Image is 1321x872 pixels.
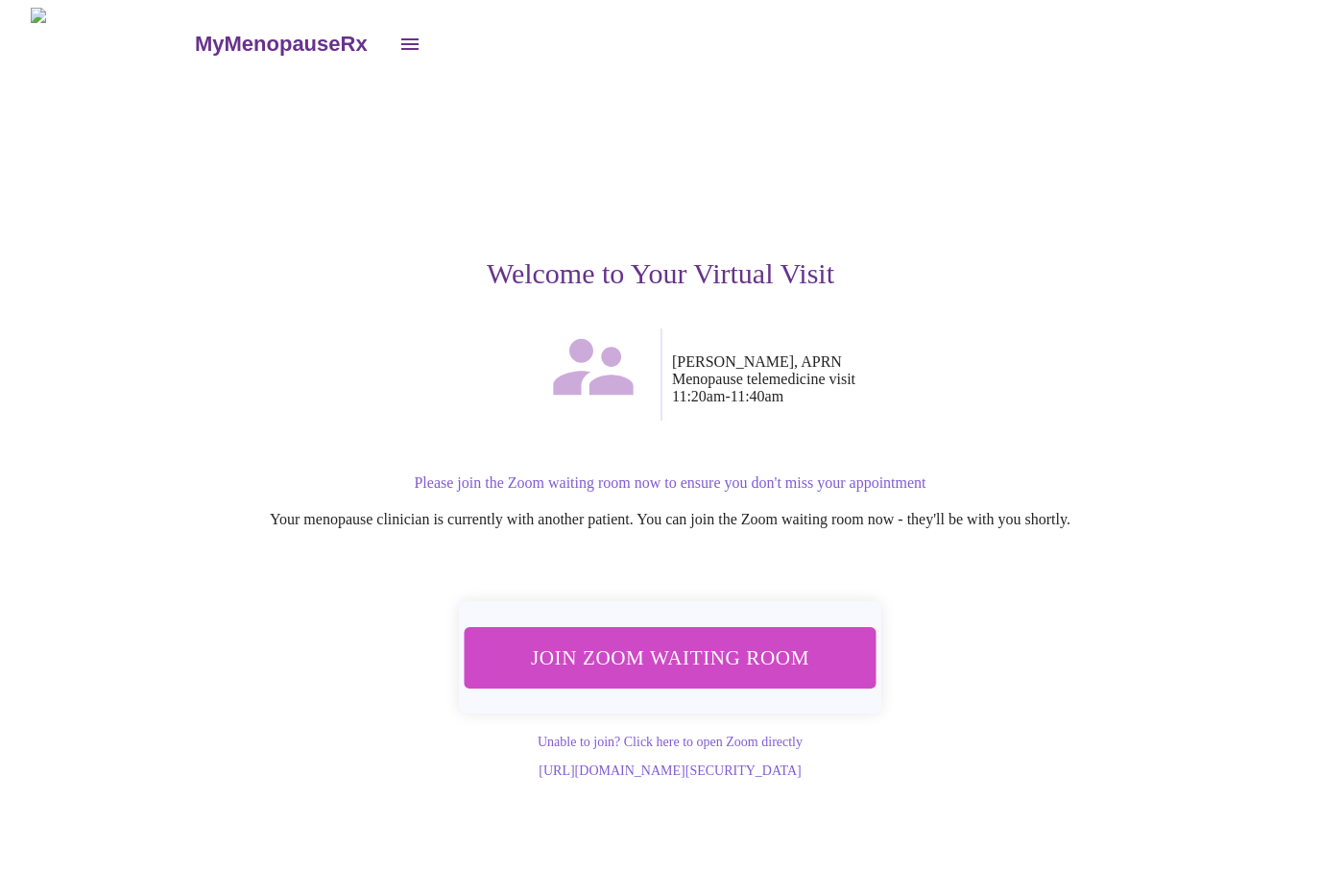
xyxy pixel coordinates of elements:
span: Join Zoom Waiting Room [490,640,851,675]
img: MyMenopauseRx Logo [31,8,192,80]
a: [URL][DOMAIN_NAME][SECURITY_DATA] [539,763,801,778]
button: Join Zoom Waiting Room [464,627,876,688]
h3: Welcome to Your Virtual Visit [69,257,1252,290]
p: Your menopause clinician is currently with another patient. You can join the Zoom waiting room no... [88,511,1252,528]
button: open drawer [387,21,433,67]
a: Unable to join? Click here to open Zoom directly [538,735,803,749]
p: [PERSON_NAME], APRN Menopause telemedicine visit 11:20am - 11:40am [672,353,1252,405]
h3: MyMenopauseRx [195,32,368,57]
p: Please join the Zoom waiting room now to ensure you don't miss your appointment [88,474,1252,492]
a: MyMenopauseRx [192,11,386,78]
